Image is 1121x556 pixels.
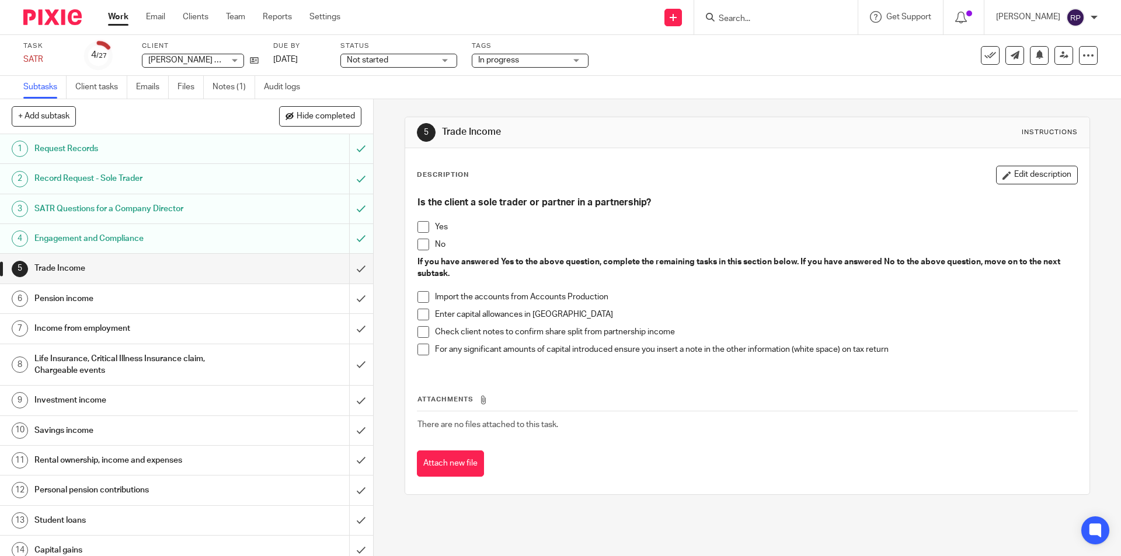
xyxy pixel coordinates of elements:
[34,350,236,380] h1: Life Insurance, Critical Illness Insurance claim, Chargeable events
[996,11,1060,23] p: [PERSON_NAME]
[417,123,436,142] div: 5
[34,140,236,158] h1: Request Records
[34,320,236,337] h1: Income from employment
[264,76,309,99] a: Audit logs
[273,41,326,51] label: Due by
[12,452,28,468] div: 11
[23,9,82,25] img: Pixie
[340,41,457,51] label: Status
[478,56,519,64] span: In progress
[1022,128,1078,137] div: Instructions
[34,200,236,218] h1: SATR Questions for a Company Director
[34,391,236,409] h1: Investment income
[12,320,28,337] div: 7
[142,41,259,51] label: Client
[12,512,28,529] div: 13
[417,450,484,477] button: Attach new file
[12,106,76,126] button: + Add subtask
[417,258,1062,278] strong: If you have answered Yes to the above question, complete the remaining tasks in this section belo...
[34,230,236,247] h1: Engagement and Compliance
[435,309,1077,320] p: Enter capital allowances in [GEOGRAPHIC_DATA]
[435,239,1077,250] p: No
[273,55,298,64] span: [DATE]
[34,170,236,187] h1: Record Request - Sole Trader
[472,41,589,51] label: Tags
[177,76,204,99] a: Files
[91,48,107,62] div: 4
[136,76,169,99] a: Emails
[34,481,236,499] h1: Personal pension contributions
[34,260,236,277] h1: Trade Income
[435,221,1077,233] p: Yes
[148,56,255,64] span: [PERSON_NAME] Sole Trader
[23,54,70,65] div: SATR
[435,344,1077,355] p: For any significant amounts of capital introduced ensure you insert a note in the other informati...
[12,356,28,373] div: 8
[12,261,28,277] div: 5
[996,166,1078,184] button: Edit description
[309,11,340,23] a: Settings
[12,230,28,247] div: 4
[12,482,28,498] div: 12
[417,170,469,180] p: Description
[347,56,388,64] span: Not started
[23,76,67,99] a: Subtasks
[213,76,255,99] a: Notes (1)
[108,11,128,23] a: Work
[435,291,1077,303] p: Import the accounts from Accounts Production
[146,11,165,23] a: Email
[718,14,823,25] input: Search
[12,201,28,217] div: 3
[226,11,245,23] a: Team
[1066,8,1085,27] img: svg%3E
[75,76,127,99] a: Client tasks
[96,53,107,59] small: /27
[12,392,28,408] div: 9
[12,141,28,157] div: 1
[34,422,236,439] h1: Savings income
[34,452,236,469] h1: Rental ownership, income and expenses
[183,11,208,23] a: Clients
[279,106,361,126] button: Hide completed
[12,422,28,439] div: 10
[442,126,772,138] h1: Trade Income
[417,421,558,429] span: There are no files attached to this task.
[886,13,931,21] span: Get Support
[12,291,28,307] div: 6
[417,198,651,207] strong: Is the client a sole trader or partner in a partnership?
[23,41,70,51] label: Task
[12,171,28,187] div: 2
[435,326,1077,338] p: Check client notes to confirm share split from partnership income
[263,11,292,23] a: Reports
[417,396,474,403] span: Attachments
[297,112,355,121] span: Hide completed
[34,290,236,307] h1: Pension income
[34,512,236,529] h1: Student loans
